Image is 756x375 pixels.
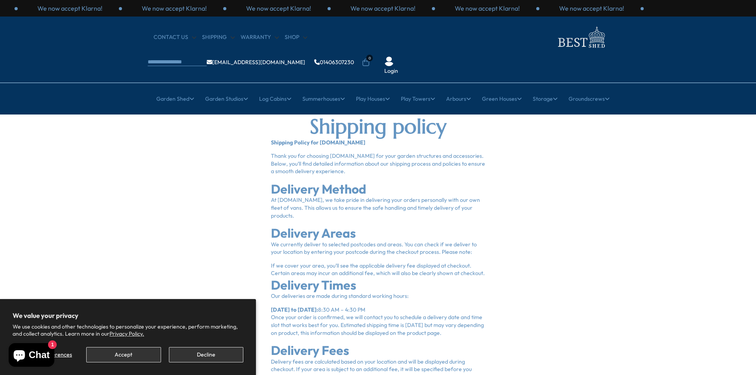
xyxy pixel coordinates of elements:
[271,241,477,256] span: We currently deliver to selected postcodes and areas. You can check if we deliver to your locatio...
[156,89,194,109] a: Garden Shed
[86,347,161,362] button: Accept
[384,57,394,66] img: User Icon
[455,4,520,13] p: We now accept Klarna!
[302,89,345,109] a: Summerhouses
[559,4,624,13] p: We now accept Klarna!
[13,312,243,320] h2: We value your privacy
[271,181,366,197] strong: Delivery Method
[18,4,122,13] div: 1 / 3
[271,270,485,277] span: Certain areas may incur an additional fee, which will also be clearly shown at checkout.
[553,24,608,50] img: logo
[169,347,243,362] button: Decline
[366,55,373,61] span: 0
[533,89,558,109] a: Storage
[271,306,318,313] strong: [DATE] to [DATE]:
[122,4,226,13] div: 2 / 3
[271,225,356,241] strong: Delivery Areas
[271,277,356,293] strong: Delivery Times
[350,4,415,13] p: We now accept Klarna!
[226,4,331,13] div: 3 / 3
[205,89,248,109] a: Garden Studios
[356,89,390,109] a: Play Houses
[259,89,291,109] a: Log Cabins
[435,4,539,13] div: 2 / 3
[331,4,435,13] div: 1 / 3
[271,292,409,299] span: Our deliveries are made during standard working hours:
[362,59,370,67] a: 0
[318,306,365,313] span: 8:30 AM – 4:30 PM
[142,4,207,13] p: We now accept Klarna!
[271,314,484,336] span: Once your order is confirmed, we will contact you to schedule a delivery date and time slot that ...
[202,33,235,41] a: Shipping
[207,59,305,65] a: [EMAIL_ADDRESS][DOMAIN_NAME]
[271,152,485,175] span: Thank you for choosing [DOMAIN_NAME] for your garden structures and accessories. Below, you’ll fi...
[446,89,471,109] a: Arbours
[384,67,398,75] a: Login
[246,4,311,13] p: We now accept Klarna!
[314,59,354,65] a: 01406307230
[109,330,144,337] a: Privacy Policy.
[285,33,307,41] a: Shop
[401,89,435,109] a: Play Towers
[37,4,102,13] p: We now accept Klarna!
[569,89,610,109] a: Groundscrews
[271,262,471,269] span: If we cover your area, you’ll see the applicable delivery fee displayed at checkout.
[6,343,57,369] inbox-online-store-chat: Shopify online store chat
[154,33,196,41] a: CONTACT US
[539,4,644,13] div: 3 / 3
[271,196,480,219] span: At [DOMAIN_NAME], we take pride in delivering your orders personally with our own fleet of vans. ...
[482,89,522,109] a: Green Houses
[271,342,349,358] strong: Delivery Fees
[241,33,279,41] a: Warranty
[13,323,243,337] p: We use cookies and other technologies to personalize your experience, perform marketing, and coll...
[271,115,485,139] h1: Shipping policy
[271,139,365,146] strong: Shipping Policy for [DOMAIN_NAME]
